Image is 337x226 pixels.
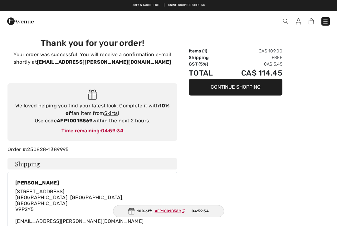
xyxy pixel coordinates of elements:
span: 04:59:34 [101,128,123,134]
div: [PERSON_NAME] [15,180,169,186]
div: [EMAIL_ADDRESS][PERSON_NAME][DOMAIN_NAME] [15,189,169,224]
button: Continue Shopping [189,79,282,96]
div: Order #: [4,146,181,153]
td: Free [223,54,282,61]
img: Menu [322,18,329,25]
td: CA$ 114.45 [223,67,282,79]
a: 1ère Avenue [7,18,34,24]
img: Shopping Bag [309,18,314,24]
strong: [EMAIL_ADDRESS][PERSON_NAME][DOMAIN_NAME] [37,59,171,65]
span: [STREET_ADDRESS] [GEOGRAPHIC_DATA], [GEOGRAPHIC_DATA], [GEOGRAPHIC_DATA] V9P2Y5 [15,189,124,213]
img: Search [283,19,288,24]
div: We loved helping you find your latest look. Complete it with an item from ! Use code within the n... [14,102,171,125]
img: My Info [296,18,301,25]
a: 250828-1389995 [27,146,69,152]
ins: AFP1001B569 [155,209,181,213]
td: Total [189,67,223,79]
td: Items ( ) [189,48,223,54]
td: Shipping [189,54,223,61]
a: Skirts [104,110,118,116]
strong: AFP1001B569 [57,118,92,124]
td: GST (5%) [189,61,223,67]
td: CA$ 109.00 [223,48,282,54]
p: Your order was successful. You will receive a confirmation e-mail shortly at [11,51,173,66]
img: Gift.svg [88,90,97,100]
h4: Shipping [7,158,177,169]
div: Time remaining: [14,127,171,135]
span: 04:59:34 [192,208,208,214]
img: Gift.svg [128,208,134,214]
img: 1ère Avenue [7,15,34,27]
div: 10% off: [113,205,224,217]
span: 1 [204,48,206,54]
h3: Thank you for your order! [11,38,173,48]
td: CA$ 5.45 [223,61,282,67]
